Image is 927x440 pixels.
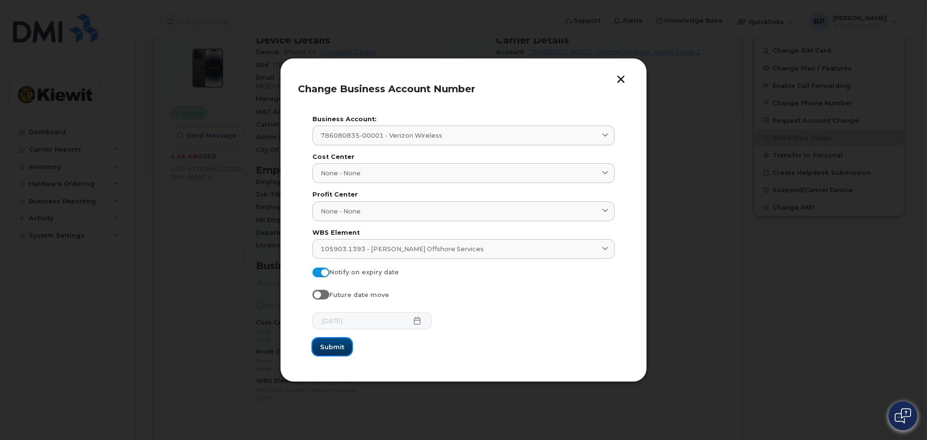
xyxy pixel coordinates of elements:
[320,342,344,352] span: Submit
[312,163,615,183] a: None - None
[321,244,484,254] span: 105903.1393 - [PERSON_NAME] Offshore Services
[312,290,320,298] input: Future date move
[312,154,615,160] label: Cost Center
[321,169,361,178] span: None - None
[312,338,352,355] button: Submit
[312,192,615,198] label: Profit Center
[895,408,911,424] img: Open chat
[321,207,361,216] span: None - None
[298,83,475,95] span: Change Business Account Number
[321,131,442,140] span: 786080835-00001 - Verizon Wireless
[312,116,615,123] label: Business Account:
[312,239,615,259] a: 105903.1393 - [PERSON_NAME] Offshore Services
[312,126,615,145] a: 786080835-00001 - Verizon Wireless
[329,269,399,276] span: Notify on expiry date
[329,291,389,298] span: Future date move
[312,230,615,236] label: WBS Element
[312,201,615,221] a: None - None
[312,268,320,275] input: Notify on expiry date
